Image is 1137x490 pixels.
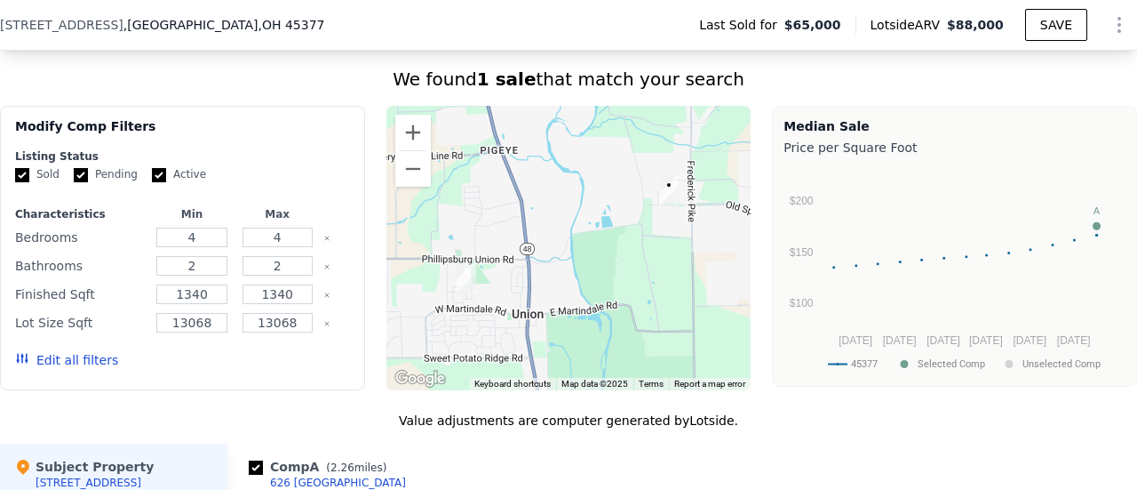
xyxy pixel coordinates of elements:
[927,334,961,347] text: [DATE]
[123,16,325,34] span: , [GEOGRAPHIC_DATA]
[15,207,146,221] div: Characteristics
[36,476,141,490] div: [STREET_ADDRESS]
[851,358,878,370] text: 45377
[457,263,476,293] div: 626 Skyles Ridge
[659,176,679,206] div: 892 Old Springfield Rd
[153,207,231,221] div: Min
[395,151,431,187] button: Zoom out
[1101,7,1137,43] button: Show Options
[323,320,330,327] button: Clear
[15,117,350,149] div: Modify Comp Filters
[15,282,146,307] div: Finished Sqft
[14,458,154,476] div: Subject Property
[784,16,841,34] span: $65,000
[249,458,394,476] div: Comp A
[1057,334,1091,347] text: [DATE]
[258,18,324,32] span: , OH 45377
[74,167,138,182] label: Pending
[323,263,330,270] button: Clear
[270,476,406,490] div: 626 [GEOGRAPHIC_DATA]
[15,351,118,369] button: Edit all filters
[15,310,146,335] div: Lot Size Sqft
[790,246,814,259] text: $150
[152,168,166,182] input: Active
[323,292,330,299] button: Clear
[883,334,917,347] text: [DATE]
[947,18,1004,32] span: $88,000
[871,16,947,34] span: Lotside ARV
[969,334,1003,347] text: [DATE]
[15,225,146,250] div: Bedrooms
[323,235,330,242] button: Clear
[1093,205,1101,216] text: A
[918,358,985,370] text: Selected Comp
[330,462,354,474] span: 2.26
[15,167,60,182] label: Sold
[74,168,88,182] input: Pending
[238,207,316,221] div: Max
[391,367,449,390] a: Open this area in Google Maps (opens a new window)
[839,334,873,347] text: [DATE]
[15,253,146,278] div: Bathrooms
[152,167,206,182] label: Active
[783,135,1125,160] div: Price per Square Foot
[477,68,537,90] strong: 1 sale
[561,379,628,389] span: Map data ©2025
[1014,334,1047,347] text: [DATE]
[391,367,449,390] img: Google
[699,16,784,34] span: Last Sold for
[15,149,350,164] div: Listing Status
[790,297,814,309] text: $100
[639,379,664,389] a: Terms
[1022,358,1101,370] text: Unselected Comp
[474,378,551,390] button: Keyboard shortcuts
[674,379,745,389] a: Report a map error
[249,476,406,490] a: 626 [GEOGRAPHIC_DATA]
[319,462,394,474] span: ( miles)
[783,117,1125,135] div: Median Sale
[1025,9,1087,41] button: SAVE
[790,195,814,207] text: $200
[15,168,29,182] input: Sold
[395,115,431,150] button: Zoom in
[783,160,1121,382] svg: A chart.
